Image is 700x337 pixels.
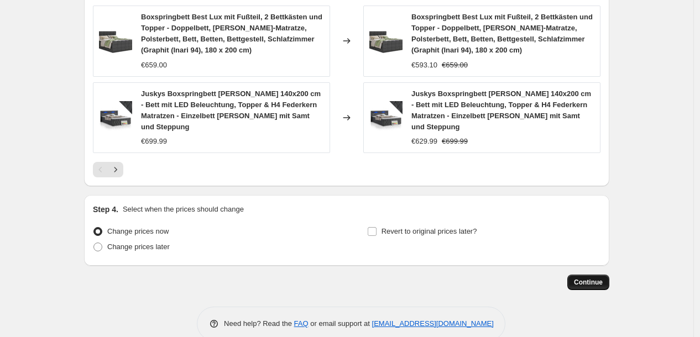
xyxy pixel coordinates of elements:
[99,24,132,57] img: 71Yx7AzOCQS_80x.jpg
[567,275,609,290] button: Continue
[442,136,468,147] strike: €699.99
[107,227,169,235] span: Change prices now
[442,60,468,71] strike: €659.00
[141,89,321,131] span: Juskys Boxspringbett [PERSON_NAME] 140x200 cm - Bett mit LED Beleuchtung, Topper & H4 Federkern M...
[369,24,403,57] img: 71Yx7AzOCQS_80x.jpg
[411,136,437,147] div: €629.99
[141,136,167,147] div: €699.99
[294,319,309,328] a: FAQ
[93,204,118,215] h2: Step 4.
[224,319,294,328] span: Need help? Read the
[372,319,494,328] a: [EMAIL_ADDRESS][DOMAIN_NAME]
[411,60,437,71] div: €593.10
[369,101,403,134] img: 71LB8MgfqqL_80x.jpg
[108,162,123,177] button: Next
[107,243,170,251] span: Change prices later
[411,13,593,54] span: Boxspringbett Best Lux mit Fußteil, 2 Bettkästen und Topper - Doppelbett, [PERSON_NAME]-Matratze,...
[411,89,591,131] span: Juskys Boxspringbett [PERSON_NAME] 140x200 cm - Bett mit LED Beleuchtung, Topper & H4 Federkern M...
[141,13,322,54] span: Boxspringbett Best Lux mit Fußteil, 2 Bettkästen und Topper - Doppelbett, [PERSON_NAME]-Matratze,...
[382,227,477,235] span: Revert to original prices later?
[123,204,244,215] p: Select when the prices should change
[99,101,132,134] img: 71LB8MgfqqL_80x.jpg
[309,319,372,328] span: or email support at
[141,60,167,71] div: €659.00
[93,162,123,177] nav: Pagination
[574,278,603,287] span: Continue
